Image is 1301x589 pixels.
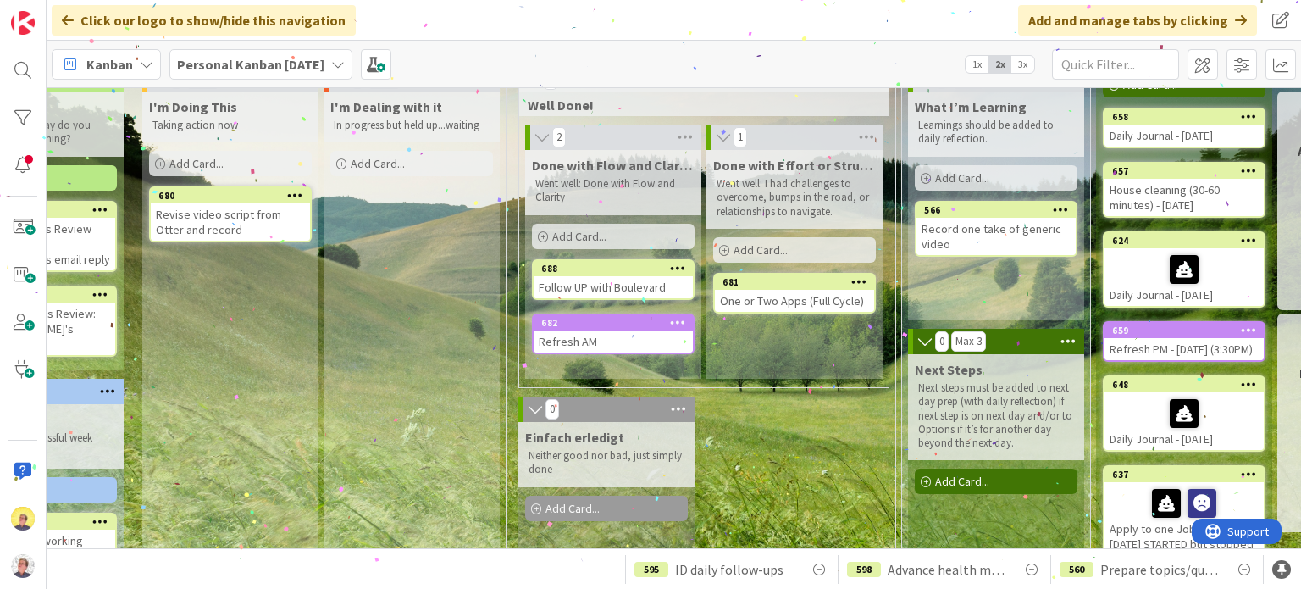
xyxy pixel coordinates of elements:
[916,203,1076,218] div: 566
[734,127,747,147] span: 1
[11,11,35,35] img: Visit kanbanzone.com
[1104,109,1264,147] div: 658Daily Journal - [DATE]
[634,562,668,577] div: 595
[1112,165,1264,177] div: 657
[86,54,133,75] span: Kanban
[1060,562,1093,577] div: 560
[675,559,783,580] span: ID daily follow-ups
[541,317,693,329] div: 682
[918,119,1074,147] p: Learnings should be added to daily reflection.
[1104,248,1264,306] div: Daily Journal - [DATE]
[334,119,490,132] p: In progress but held up...waiting
[169,156,224,171] span: Add Card...
[1104,164,1264,179] div: 657
[1112,325,1264,336] div: 659
[722,276,874,288] div: 681
[534,276,693,298] div: Follow UP with Boulevard
[149,98,237,115] span: I'm Doing This
[966,56,988,73] span: 1x
[545,501,600,516] span: Add Card...
[151,188,310,203] div: 680
[1112,111,1264,123] div: 658
[177,56,324,73] b: Personal Kanban [DATE]
[534,261,693,276] div: 688
[1104,164,1264,216] div: 657House cleaning (30-60 minutes) - [DATE]
[151,188,310,241] div: 680Revise video script from Otter and record
[11,507,35,531] img: JW
[351,156,405,171] span: Add Card...
[715,275,874,312] div: 681One or Two Apps (Full Cycle)
[1104,392,1264,450] div: Daily Journal - [DATE]
[525,429,624,446] span: Einfach erledigt
[1104,467,1264,482] div: 637
[1104,179,1264,216] div: House cleaning (30-60 minutes) - [DATE]
[1104,377,1264,392] div: 648
[955,337,982,346] div: Max 3
[924,204,1076,216] div: 566
[1104,467,1264,570] div: 637Apply to one Job (Best Bet) - [DATE] STARTED but stopped due to poor choices
[541,263,693,275] div: 688
[888,559,1008,580] span: Advance health metrics module in CSM D2D
[915,98,1027,115] span: What I’m Learning
[734,242,788,258] span: Add Card...
[534,261,693,298] div: 688Follow UP with Boulevard
[330,98,442,115] span: I'm Dealing with it
[52,5,356,36] div: Click our logo to show/hide this navigation
[1112,379,1264,391] div: 648
[1104,323,1264,360] div: 659Refresh PM - [DATE] (3:30PM)
[935,170,989,186] span: Add Card...
[529,449,684,477] p: Neither good nor bad, just simply done
[11,554,35,578] img: avatar
[528,97,867,114] span: Well Done!
[36,3,77,23] span: Support
[545,399,559,420] span: 0
[534,331,693,353] div: Refresh AM
[916,218,1076,255] div: Record one take of generic video
[1104,377,1264,450] div: 648Daily Journal - [DATE]
[918,381,1074,450] p: Next steps must be added to next day prep (with daily reflection) if next step is on next day and...
[534,315,693,331] div: 682
[532,157,695,174] span: Done with Flow and Clarity
[535,177,691,205] p: Went well: Done with Flow and Clarity
[935,474,989,489] span: Add Card...
[1104,233,1264,248] div: 624
[935,331,949,352] span: 0
[1104,109,1264,125] div: 658
[915,361,983,378] span: Next Steps
[847,562,881,577] div: 598
[158,190,310,202] div: 680
[715,290,874,312] div: One or Two Apps (Full Cycle)
[1011,56,1034,73] span: 3x
[1112,469,1264,481] div: 637
[916,203,1076,255] div: 566Record one take of generic video
[717,177,872,219] p: Went well: I had challenges to overcome, bumps in the road, or relationships to navigate.
[552,127,566,147] span: 2
[1018,5,1257,36] div: Add and manage tabs by clicking
[1104,125,1264,147] div: Daily Journal - [DATE]
[1100,559,1221,580] span: Prepare topics/questions for for info interview call with [PERSON_NAME] at CultureAmp
[1104,323,1264,338] div: 659
[1104,338,1264,360] div: Refresh PM - [DATE] (3:30PM)
[715,275,874,290] div: 681
[552,229,606,244] span: Add Card...
[1104,482,1264,570] div: Apply to one Job (Best Bet) - [DATE] STARTED but stopped due to poor choices
[1112,235,1264,247] div: 624
[1104,233,1264,306] div: 624Daily Journal - [DATE]
[534,315,693,353] div: 682Refresh AM
[1052,49,1179,80] input: Quick Filter...
[713,157,876,174] span: Done with Effort or Struggle
[988,56,1011,73] span: 2x
[151,203,310,241] div: Revise video script from Otter and record
[152,119,308,132] p: Taking action now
